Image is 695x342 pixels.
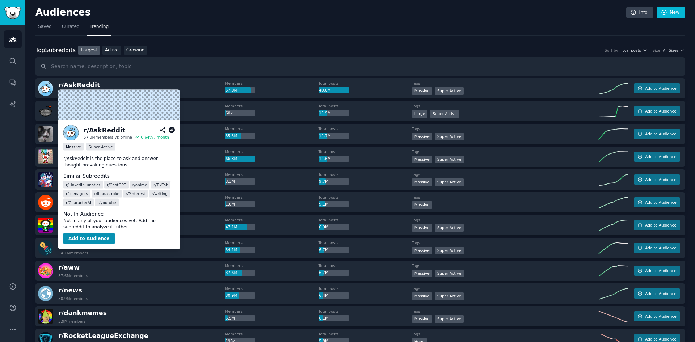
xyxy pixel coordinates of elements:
button: Add to Audience [634,197,680,207]
a: Curated [59,21,82,36]
div: 34.1M [225,247,255,253]
div: 1.0M [225,201,255,208]
span: r/ dankmemes [58,309,107,317]
img: reddit.com [38,195,53,210]
div: Super Active [435,270,464,277]
button: Add to Audience [634,106,680,116]
dt: Members [225,149,318,154]
button: Add to Audience [634,266,680,276]
dt: Total posts [319,172,412,177]
div: Sort by [605,48,618,53]
div: 6.1M [319,315,349,322]
div: 57.0M members, 7k online [84,135,132,140]
span: Add to Audience [645,154,676,159]
dt: Similar Subreddits [63,172,175,180]
span: Add to Audience [645,200,676,205]
button: Add to Audience [634,174,680,185]
span: r/ anime [132,182,147,187]
span: Add to Audience [645,177,676,182]
span: Add to Audience [645,268,676,273]
span: Total posts [621,48,641,53]
a: Active [102,46,121,55]
dt: Total posts [319,218,412,223]
div: 30.9M [225,292,255,299]
dt: Tags [412,332,599,337]
div: Super Active [435,315,464,323]
div: Size [653,48,661,53]
div: Massive [412,178,432,186]
div: 30.9M members [58,296,88,301]
button: Add to Audience [634,288,680,299]
a: Saved [35,21,54,36]
div: 37.6M members [58,273,88,278]
span: All Sizes [663,48,678,53]
dt: Total posts [319,81,412,86]
span: Add to Audience [645,337,676,342]
dt: Not In Audience [63,210,175,218]
div: 5.9M members [58,319,86,324]
div: 6.7M [319,247,349,253]
img: AskReddit [63,125,79,140]
img: GummySearch logo [4,7,21,19]
div: 37.6M [225,270,255,276]
span: Add to Audience [645,291,676,296]
div: 47.1M [225,224,255,231]
img: Ask Reddit... [58,90,180,120]
span: r/ TikTok [153,182,168,187]
dt: Total posts [319,149,412,154]
div: 9.1M [319,201,349,208]
div: 3.3M [225,178,255,185]
div: Super Active [86,143,115,151]
div: 35.5M [225,133,255,139]
span: Add to Audience [645,245,676,250]
div: 60k [225,110,255,117]
button: Add to Audience [634,220,680,230]
dt: Total posts [319,104,412,109]
a: Info [626,7,653,19]
div: Massive [412,292,432,300]
div: Massive [412,133,432,140]
span: r/ aww [58,264,80,271]
dt: Total posts [319,332,412,337]
div: 66.8M [225,156,255,162]
img: dankmemes [38,309,53,324]
img: memes [38,126,53,142]
div: 57.0M [225,87,255,94]
div: r/ AskReddit [84,126,125,135]
span: r/ Pinterest [126,191,145,196]
div: Massive [63,143,84,151]
span: r/ news [58,287,82,294]
dt: Members [225,286,318,291]
dt: Tags [412,195,599,200]
div: 6.4M [319,292,349,299]
dt: Members [225,172,318,177]
dt: Tags [412,240,599,245]
dt: Tags [412,126,599,131]
div: 34.1M members [58,250,88,256]
span: r/ ihadastroke [94,191,119,196]
button: Add to Audience [634,243,680,253]
div: Massive [412,315,432,323]
dt: Tags [412,81,599,86]
span: r/ LinkedInLunatics [66,182,101,187]
span: Add to Audience [645,86,676,91]
button: Add to Audience [63,233,115,244]
dt: Total posts [319,263,412,268]
dt: Members [225,263,318,268]
div: Super Active [435,87,464,95]
dd: Not in any of your audiences yet. Add this subreddit to analyze it futher. [63,218,175,230]
span: Trending [90,24,109,30]
dt: Tags [412,218,599,223]
h2: Audiences [35,7,626,18]
span: r/ writing [152,191,168,196]
span: r/ RocketLeagueExchange [58,332,148,339]
div: 5.9M [225,315,255,322]
input: Search name, description, topic [35,57,685,76]
img: aww [38,263,53,278]
dt: Members [225,309,318,314]
dt: Members [225,240,318,245]
div: Super Active [435,156,464,163]
span: Add to Audience [645,131,676,136]
div: Massive [412,87,432,95]
div: Super Active [435,247,464,254]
